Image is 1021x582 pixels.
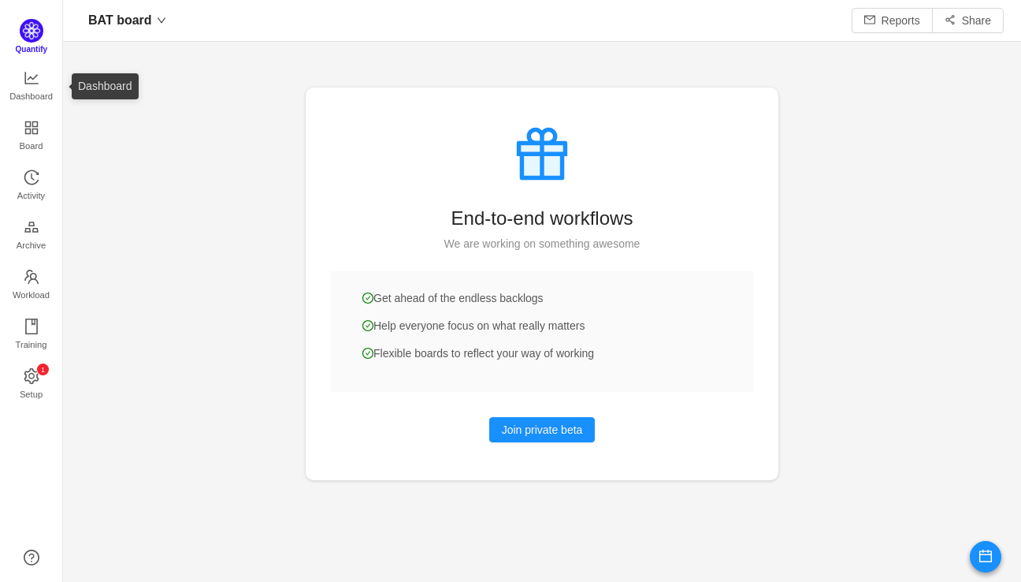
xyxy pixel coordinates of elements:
[13,279,50,311] span: Workload
[20,130,43,162] span: Board
[24,319,39,334] i: icon: book
[970,541,1001,573] button: icon: calendar
[24,120,39,136] i: icon: appstore
[24,319,39,351] a: Training
[24,369,39,401] a: icon: settingSetup
[932,8,1004,33] button: icon: share-altShare
[40,364,44,375] p: 1
[16,45,48,54] span: Quantify
[17,229,46,261] span: Archive
[17,180,45,211] span: Activity
[157,16,166,25] i: icon: down
[20,19,43,43] img: Quantify
[20,379,43,410] span: Setup
[24,70,39,86] i: icon: line-chart
[489,417,596,442] button: Join private beta
[24,71,39,103] a: Dashboard
[24,550,39,565] a: icon: question-circle
[24,170,39,202] a: Activity
[37,364,49,375] sup: 1
[24,170,39,185] i: icon: history
[24,220,39,252] a: Archive
[24,269,39,285] i: icon: team
[24,368,39,384] i: icon: setting
[9,80,53,112] span: Dashboard
[852,8,933,33] button: icon: mailReports
[24,270,39,301] a: Workload
[88,8,152,33] span: BAT board
[24,219,39,235] i: icon: gold
[15,329,46,360] span: Training
[24,121,39,152] a: Board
